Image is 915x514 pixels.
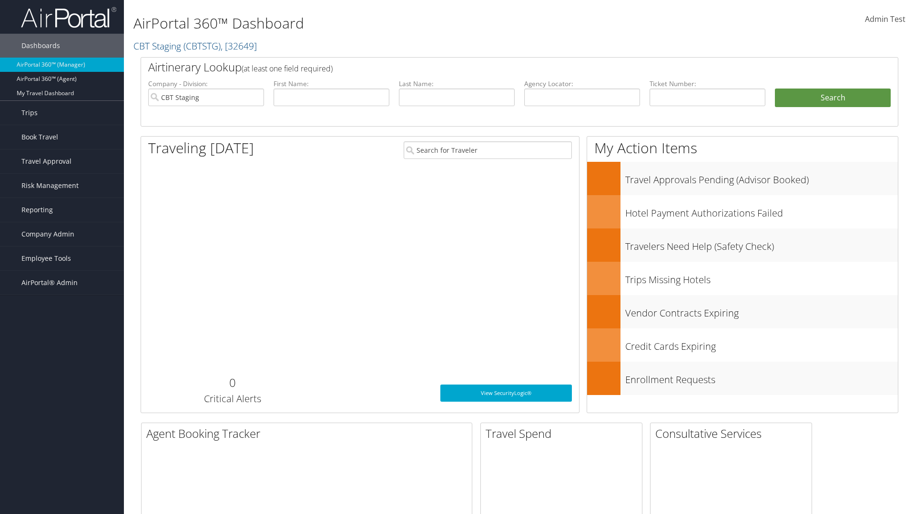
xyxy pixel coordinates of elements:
h1: AirPortal 360™ Dashboard [133,13,648,33]
a: Enrollment Requests [587,362,898,395]
h3: Critical Alerts [148,392,316,405]
span: AirPortal® Admin [21,271,78,295]
a: Travel Approvals Pending (Advisor Booked) [587,162,898,195]
span: ( CBTSTG ) [183,40,221,52]
a: CBT Staging [133,40,257,52]
h3: Travel Approvals Pending (Advisor Booked) [625,168,898,187]
h1: My Action Items [587,138,898,158]
button: Search [775,89,891,108]
label: Ticket Number: [650,79,765,89]
span: Admin Test [865,14,905,24]
label: First Name: [274,79,389,89]
a: Trips Missing Hotels [587,262,898,295]
input: Search for Traveler [404,141,572,159]
span: Employee Tools [21,247,71,270]
span: Reporting [21,198,53,222]
h3: Credit Cards Expiring [625,335,898,353]
a: Travelers Need Help (Safety Check) [587,228,898,262]
h1: Traveling [DATE] [148,138,254,158]
span: Dashboards [21,34,60,58]
label: Company - Division: [148,79,264,89]
h3: Enrollment Requests [625,368,898,386]
h3: Travelers Need Help (Safety Check) [625,235,898,253]
a: Credit Cards Expiring [587,328,898,362]
span: Book Travel [21,125,58,149]
a: View SecurityLogic® [440,385,572,402]
h2: 0 [148,375,316,391]
h2: Travel Spend [486,425,642,442]
h3: Hotel Payment Authorizations Failed [625,202,898,220]
span: Travel Approval [21,149,71,173]
span: (at least one field required) [242,63,333,74]
h2: Airtinerary Lookup [148,59,828,75]
a: Vendor Contracts Expiring [587,295,898,328]
img: airportal-logo.png [21,6,116,29]
label: Agency Locator: [524,79,640,89]
h2: Consultative Services [655,425,812,442]
a: Admin Test [865,5,905,34]
h2: Agent Booking Tracker [146,425,472,442]
span: , [ 32649 ] [221,40,257,52]
span: Company Admin [21,222,74,246]
h3: Vendor Contracts Expiring [625,302,898,320]
span: Risk Management [21,174,79,198]
a: Hotel Payment Authorizations Failed [587,195,898,228]
span: Trips [21,101,38,125]
label: Last Name: [399,79,515,89]
h3: Trips Missing Hotels [625,268,898,287]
